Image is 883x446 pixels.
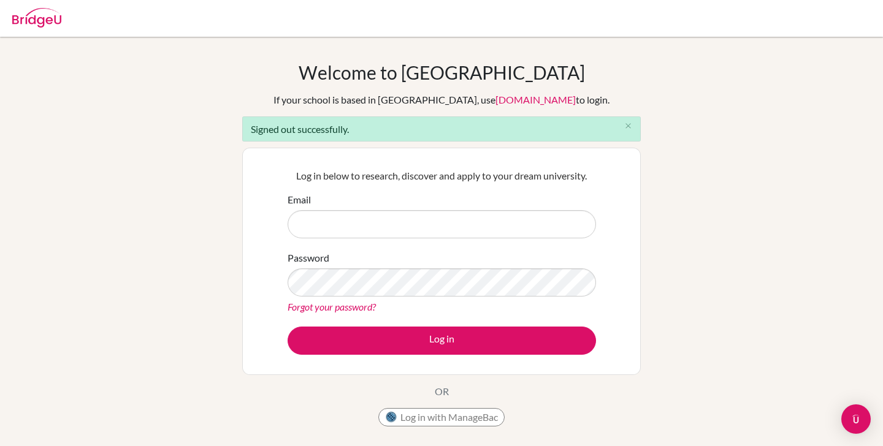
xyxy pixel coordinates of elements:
[624,121,633,130] i: close
[288,168,596,183] p: Log in below to research, discover and apply to your dream university.
[273,93,610,107] div: If your school is based in [GEOGRAPHIC_DATA], use to login.
[435,384,449,399] p: OR
[288,327,596,355] button: Log in
[242,116,641,142] div: Signed out successfully.
[495,94,576,105] a: [DOMAIN_NAME]
[616,117,640,135] button: Close
[288,192,311,207] label: Email
[378,408,505,426] button: Log in with ManageBac
[288,251,329,265] label: Password
[299,61,585,83] h1: Welcome to [GEOGRAPHIC_DATA]
[841,404,871,434] div: Open Intercom Messenger
[288,301,376,312] a: Forgot your password?
[12,8,61,28] img: Bridge-U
